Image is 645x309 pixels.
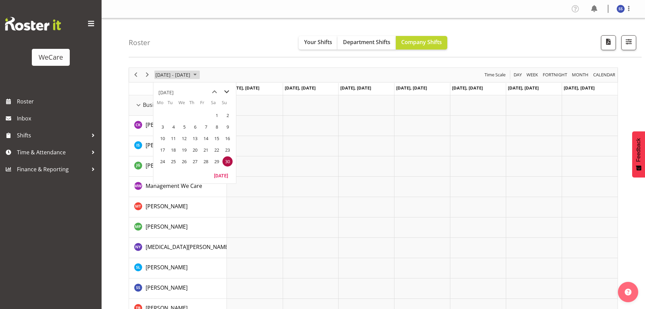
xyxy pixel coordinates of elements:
span: Finance & Reporting [17,164,88,174]
span: Saturday, June 15, 2024 [212,133,222,143]
span: Week [526,71,539,79]
a: [PERSON_NAME] [146,161,188,170]
span: [DATE], [DATE] [396,85,427,91]
span: Wednesday, June 26, 2024 [179,156,189,167]
span: [PERSON_NAME] [146,162,188,169]
span: Friday, June 14, 2024 [201,133,211,143]
span: [DATE], [DATE] [285,85,316,91]
span: Saturday, June 29, 2024 [212,156,222,167]
span: [MEDICAL_DATA][PERSON_NAME] [146,243,230,251]
a: [PERSON_NAME] [146,202,188,210]
span: Thursday, June 6, 2024 [190,122,200,132]
span: Saturday, June 8, 2024 [212,122,222,132]
td: Savita Savita resource [129,278,227,299]
span: Wednesday, June 19, 2024 [179,145,189,155]
span: Shifts [17,130,88,140]
span: Sunday, June 16, 2024 [222,133,233,143]
span: Management We Care [146,182,202,190]
button: Month [592,71,617,79]
th: Th [189,99,200,110]
span: [DATE], [DATE] [229,85,259,91]
span: Wednesday, June 12, 2024 [179,133,189,143]
span: Sunday, June 2, 2024 [222,110,233,120]
td: Isabel Simcox resource [129,136,227,156]
span: Wednesday, June 5, 2024 [179,122,189,132]
td: Management We Care resource [129,177,227,197]
span: [PERSON_NAME] [146,223,188,230]
th: We [178,99,189,110]
span: [DATE], [DATE] [508,85,539,91]
span: Monday, June 17, 2024 [157,145,168,155]
span: Tuesday, June 11, 2024 [168,133,178,143]
a: [PERSON_NAME] [146,263,188,271]
a: [PERSON_NAME] [146,121,188,129]
span: Saturday, June 1, 2024 [212,110,222,120]
span: Friday, June 21, 2024 [201,145,211,155]
th: Fr [200,99,211,110]
span: Month [571,71,589,79]
th: Su [222,99,233,110]
button: next month [220,86,233,98]
td: Michelle Thomas resource [129,197,227,217]
span: Your Shifts [304,38,332,46]
span: Sunday, June 9, 2024 [222,122,233,132]
a: [MEDICAL_DATA][PERSON_NAME] [146,243,230,251]
th: Tu [168,99,178,110]
img: savita-savita11083.jpg [617,5,625,13]
th: Sa [211,99,222,110]
span: Day [513,71,522,79]
button: Filter Shifts [621,35,636,50]
span: Feedback [636,138,642,162]
span: [DATE], [DATE] [564,85,595,91]
span: calendar [593,71,616,79]
span: Monday, June 3, 2024 [157,122,168,132]
span: Thursday, June 20, 2024 [190,145,200,155]
span: Thursday, June 13, 2024 [190,133,200,143]
a: [PERSON_NAME] [146,284,188,292]
span: Sunday, June 30, 2024 [222,156,233,167]
span: Inbox [17,113,98,123]
span: Monday, June 24, 2024 [157,156,168,167]
span: Roster [17,96,98,107]
span: [DATE] - [DATE] [155,71,191,79]
button: Timeline Week [525,71,539,79]
span: Business Support Office [143,101,204,109]
td: Business Support Office resource [129,95,227,116]
img: Rosterit website logo [5,17,61,31]
button: June 2024 [154,71,200,79]
span: [DATE], [DATE] [340,85,371,91]
div: WeCare [39,52,63,62]
td: Sarah Lamont resource [129,258,227,278]
div: next period [142,68,153,82]
a: [PERSON_NAME] [146,141,188,149]
button: previous month [208,86,220,98]
span: Tuesday, June 18, 2024 [168,145,178,155]
button: Timeline Day [513,71,523,79]
div: previous period [130,68,142,82]
button: Today [210,171,233,180]
span: Friday, June 7, 2024 [201,122,211,132]
span: Friday, June 28, 2024 [201,156,211,167]
button: Next [143,71,152,79]
td: Sunday, June 30, 2024 [222,156,233,167]
span: [DATE], [DATE] [452,85,483,91]
button: Company Shifts [396,36,447,50]
td: Janine Grundler resource [129,156,227,177]
span: Department Shifts [343,38,390,46]
button: Department Shifts [338,36,396,50]
button: Time Scale [483,71,507,79]
div: June 24 - 30, 2024 [153,68,201,82]
button: Previous [131,71,141,79]
span: Sunday, June 23, 2024 [222,145,233,155]
span: Time & Attendance [17,147,88,157]
span: Tuesday, June 25, 2024 [168,156,178,167]
button: Download a PDF of the roster according to the set date range. [601,35,616,50]
th: Mo [157,99,168,110]
span: Saturday, June 22, 2024 [212,145,222,155]
h4: Roster [129,39,150,46]
button: Feedback - Show survey [632,131,645,177]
